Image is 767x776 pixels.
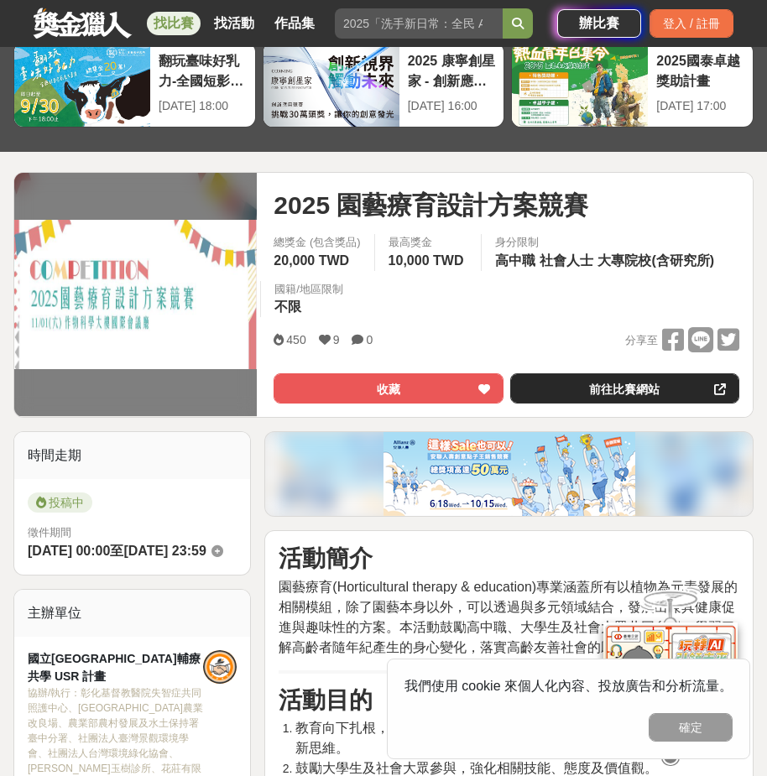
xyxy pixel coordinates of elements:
span: 0 [366,333,373,346]
span: 教育向下扎根，引導高中職學生關心公共議題，也透過競賽，讓舊議題注入新思維。 [295,721,738,755]
button: 確定 [649,713,733,742]
span: 投稿中 [28,492,92,513]
div: 登入 / 註冊 [650,9,733,38]
div: 2025 康寧創星家 - 創新應用競賽 [408,51,496,89]
div: 時間走期 [14,432,250,479]
span: 大專院校(含研究所) [597,253,714,268]
a: 作品集 [268,12,321,35]
a: 找比賽 [147,12,201,35]
img: Cover Image [14,220,257,369]
span: 20,000 TWD [274,253,349,268]
span: 不限 [274,299,301,314]
a: 辦比賽 [557,9,641,38]
span: 450 [286,333,305,346]
span: [DATE] 23:59 [123,544,206,558]
span: 高中職 [495,253,535,268]
span: 社會人士 [540,253,593,268]
span: 鼓勵大學生及社會大眾參與，強化相關技能、態度及價值觀。 [295,761,658,775]
span: 分享至 [625,328,658,353]
a: 2025國泰卓越獎助計畫[DATE] 17:00 [511,42,754,128]
a: 找活動 [207,12,261,35]
img: d2146d9a-e6f6-4337-9592-8cefde37ba6b.png [603,622,738,734]
a: 2025 康寧創星家 - 創新應用競賽[DATE] 16:00 [263,42,505,128]
button: 收藏 [274,373,503,404]
span: 9 [333,333,340,346]
input: 2025「洗手新日常：全民 ALL IN」洗手歌全台徵選 [335,8,503,39]
div: 國立[GEOGRAPHIC_DATA]輔療共學 USR 計畫 [28,650,203,685]
a: 翻玩臺味好乳力-全國短影音創意大募集[DATE] 18:00 [13,42,256,128]
span: 徵件期間 [28,526,71,539]
span: 10,000 TWD [389,253,464,268]
div: 翻玩臺味好乳力-全國短影音創意大募集 [159,51,247,89]
div: 身分限制 [495,234,718,251]
div: 主辦單位 [14,590,250,637]
span: 最高獎金 [389,234,468,251]
a: 前往比賽網站 [510,373,739,404]
div: 2025國泰卓越獎助計畫 [656,51,744,89]
div: [DATE] 16:00 [408,97,496,115]
span: 總獎金 (包含獎品) [274,234,360,251]
div: [DATE] 18:00 [159,97,247,115]
div: [DATE] 17:00 [656,97,744,115]
span: 我們使用 cookie 來個人化內容、投放廣告和分析流量。 [404,679,733,693]
strong: 活動簡介 [279,545,373,571]
div: 國籍/地區限制 [274,281,343,298]
strong: 活動目的 [279,687,373,713]
span: [DATE] 00:00 [28,544,110,558]
span: 2025 園藝療育設計方案競賽 [274,186,588,224]
span: 園藝療育(Horticultural therapy & education)專業涵蓋所有以植物為元素發展的 相關模組，除了園藝本身以外，可以透過與多元領域結合，發展出兼具健康促進與趣味性的方案... [279,580,738,654]
span: 至 [110,544,123,558]
img: 386af5bf-fbe2-4d43-ae68-517df2b56ae5.png [383,432,635,516]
